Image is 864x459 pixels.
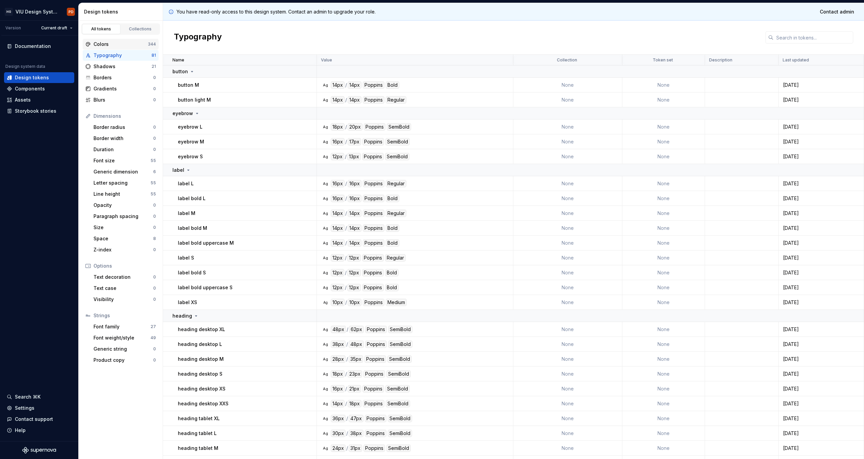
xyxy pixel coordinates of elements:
div: 13px [347,153,361,160]
div: 0 [153,147,156,152]
p: eyebrow [172,110,193,117]
button: HGVIU Design SystemPD [1,4,77,19]
div: 48px [349,341,364,348]
div: Ag [323,386,328,391]
div: Line height [93,191,151,197]
a: Duration0 [91,144,159,155]
a: Borders0 [83,72,159,83]
div: 0 [153,286,156,291]
div: Ag [323,270,328,275]
div: 14px [331,96,345,104]
td: None [622,206,705,221]
a: Text case0 [91,283,159,294]
div: 62px [349,326,364,333]
div: 14px [348,96,361,104]
div: Collections [124,26,157,32]
td: None [622,134,705,149]
a: Shadows21 [83,61,159,72]
div: Poppins [362,138,384,145]
div: Ag [323,285,328,290]
td: None [513,176,622,191]
div: PD [69,9,74,15]
div: [DATE] [779,299,863,306]
div: Bold [386,81,399,89]
div: All tokens [84,26,118,32]
div: [DATE] [779,82,863,88]
div: [DATE] [779,124,863,130]
div: VIU Design System [16,8,59,15]
p: Name [172,57,184,63]
div: Poppins [362,284,384,291]
p: label bold S [178,269,206,276]
td: None [513,322,622,337]
div: Design system data [5,64,45,69]
div: 21 [152,64,156,69]
a: Size0 [91,222,159,233]
a: Documentation [4,41,74,52]
div: Ag [323,416,328,421]
td: None [622,337,705,352]
div: 14px [348,239,361,247]
a: Components [4,83,74,94]
div: / [345,123,347,131]
div: Poppins [363,195,384,202]
a: Z-index0 [91,244,159,255]
div: [DATE] [779,356,863,362]
div: / [345,284,347,291]
a: Typography81 [83,50,159,61]
div: 14px [331,239,345,247]
div: 16px [331,195,345,202]
div: Help [15,427,26,434]
div: Border radius [93,124,153,131]
div: Bold [386,195,399,202]
div: 10px [348,299,361,306]
div: Paragraph spacing [93,213,153,220]
div: Ag [323,181,328,186]
a: Supernova Logo [22,447,56,454]
p: label L [178,180,194,187]
div: SemiBold [388,341,412,348]
td: None [622,280,705,295]
p: Collection [557,57,577,63]
td: None [513,337,622,352]
div: Poppins [363,210,384,217]
div: Letter spacing [93,180,151,186]
div: Blurs [93,97,153,103]
div: Poppins [363,224,384,232]
p: label bold L [178,195,206,202]
div: / [345,96,347,104]
a: Gradients0 [83,83,159,94]
p: heading desktop M [178,356,224,362]
div: Visibility [93,296,153,303]
div: Ag [323,196,328,201]
td: None [622,265,705,280]
div: Poppins [363,180,384,187]
a: Storybook stories [4,106,74,116]
td: None [622,221,705,236]
div: Shadows [93,63,152,70]
div: 14px [348,224,361,232]
div: Poppins [363,299,384,306]
td: None [513,280,622,295]
div: 0 [153,225,156,230]
div: Ag [323,255,328,261]
div: / [347,326,348,333]
td: None [513,265,622,280]
a: Text decoration0 [91,272,159,282]
a: Line height55 [91,189,159,199]
div: Settings [15,405,34,411]
p: eyebrow L [178,124,202,130]
a: Font family27 [91,321,159,332]
td: None [622,92,705,107]
p: Token set [653,57,673,63]
div: / [345,195,347,202]
div: Strings [93,312,156,319]
div: / [345,299,347,306]
div: 12px [331,153,344,160]
td: None [622,176,705,191]
a: Contact admin [815,6,859,18]
div: Ag [323,446,328,451]
div: Ag [323,431,328,436]
div: Poppins [363,96,384,104]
